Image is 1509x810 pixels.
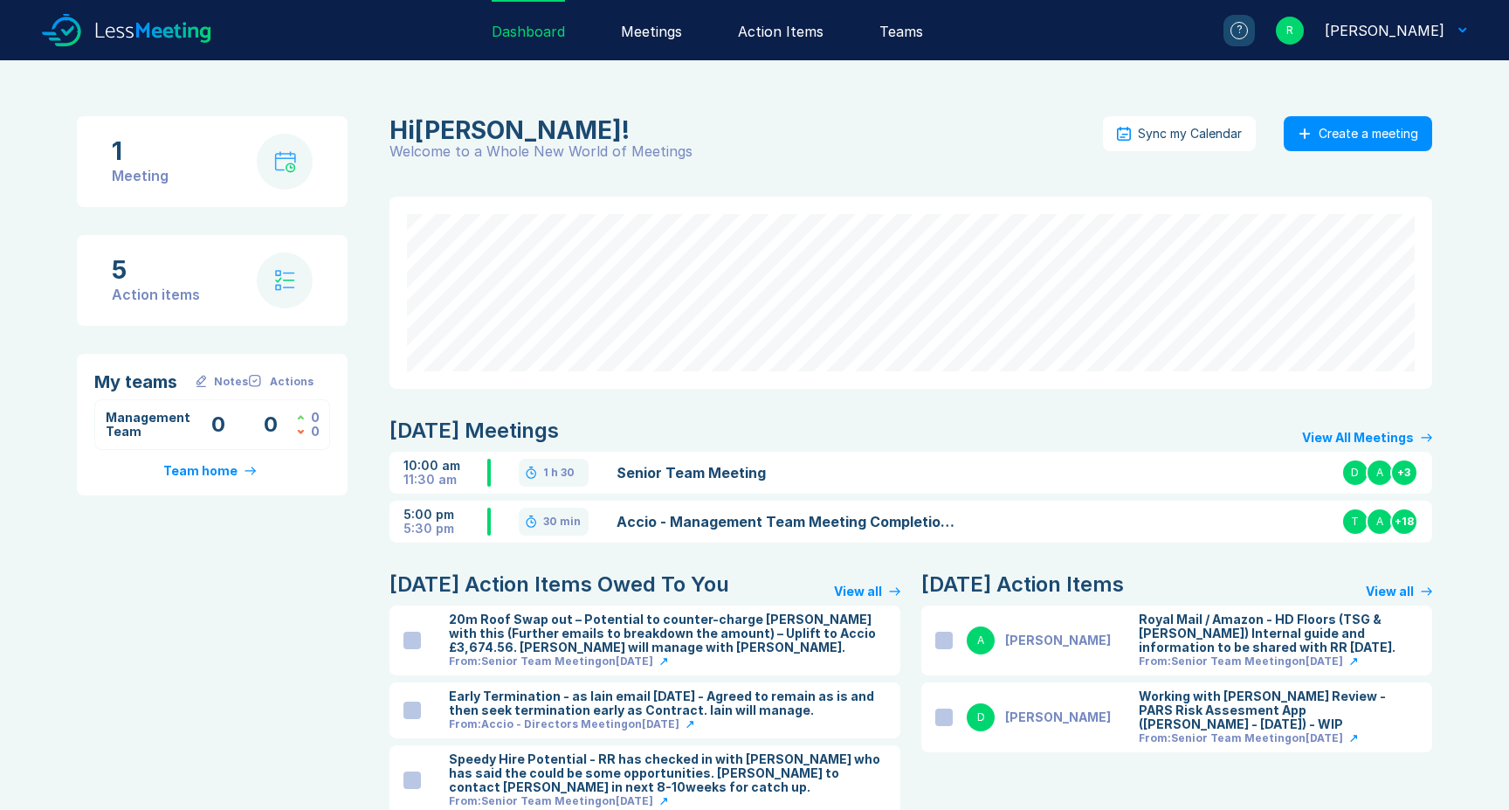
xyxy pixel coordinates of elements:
div: 1 [112,137,169,165]
div: Sync my Calendar [1138,127,1242,141]
img: calendar-with-clock.svg [274,151,296,173]
div: Actions Assigned this Week [297,425,319,439]
div: From: Senior Team Meeting on [DATE] [449,794,653,808]
div: [PERSON_NAME] [1005,633,1111,647]
div: 30 min [543,515,581,529]
div: Speedy Hire Potential - RR has checked in with [PERSON_NAME] who has said the could be some oppor... [449,752,886,794]
div: View all [834,585,882,599]
a: Management Team [106,410,190,439]
a: View all [834,585,900,599]
img: caret-up-green.svg [297,415,304,420]
div: View All Meetings [1302,431,1414,445]
div: 5:00 pm [403,508,487,522]
div: Richard Rust [389,116,1092,144]
div: ? [1230,22,1248,39]
div: 10:00 am [403,459,487,473]
div: + 18 [1390,508,1418,536]
div: [DATE] Action Items Owed To You [389,571,729,599]
div: A [1366,508,1394,536]
img: arrow-right-primary.svg [245,467,256,475]
a: View all [1366,585,1432,599]
div: 0 [311,425,320,439]
div: 5:30 pm [403,522,487,536]
div: [DATE] Action Items [921,571,1124,599]
div: 20m Roof Swap out – Potential to counter-charge [PERSON_NAME] with this (Further emails to breakd... [449,613,886,654]
img: caret-down-red.svg [297,429,304,434]
div: Open Action Items [245,411,297,439]
div: Action items [112,284,200,305]
div: View all [1366,585,1414,599]
button: Sync my Calendar [1103,116,1256,151]
a: View All Meetings [1302,431,1432,445]
div: D [1341,459,1369,487]
div: Notes [214,375,248,389]
div: Richard Rust [1325,20,1444,41]
div: Actions Closed this Week [297,411,319,425]
div: My teams [94,371,193,392]
img: check-list.svg [275,270,295,291]
div: From: Accio - Directors Meeting on [DATE] [449,717,679,731]
div: Welcome to a Whole New World of Meetings [389,144,1103,158]
button: Create a meeting [1284,116,1432,151]
div: Actions [270,375,314,389]
div: Meeting [112,165,169,186]
div: A [967,627,995,654]
div: 1 h 30 [543,466,575,480]
div: Create a meeting [1319,127,1418,141]
div: D [967,703,995,731]
div: 11:30 am [403,473,487,487]
div: [PERSON_NAME] [1005,710,1111,724]
div: R [1276,17,1304,45]
div: Royal Mail / Amazon - HD Floors (TSG & [PERSON_NAME]) Internal guide and information to be shared... [1139,613,1418,654]
a: Accio - Management Team Meeting Completion of Meeting minute [617,511,954,532]
div: Team home [163,464,238,478]
div: + 3 [1390,459,1418,487]
a: ? [1202,15,1255,46]
div: [DATE] Meetings [389,417,559,445]
div: Meetings with Notes this Week [193,411,245,439]
div: 5 [112,256,200,284]
div: 0 [311,411,320,425]
div: From: Senior Team Meeting on [DATE] [1139,731,1343,745]
div: From: Senior Team Meeting on [DATE] [449,654,653,668]
a: Senior Team Meeting [617,462,954,483]
div: A [1366,459,1394,487]
a: Team home [163,464,261,478]
div: Working with [PERSON_NAME] Review - PARS Risk Assesment App ([PERSON_NAME] - [DATE]) - WIP [1139,689,1418,731]
div: Early Termination - as Iain email [DATE] - Agreed to remain as is and then seek termination early... [449,689,886,717]
div: T [1341,508,1369,536]
div: From: Senior Team Meeting on [DATE] [1139,654,1343,668]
